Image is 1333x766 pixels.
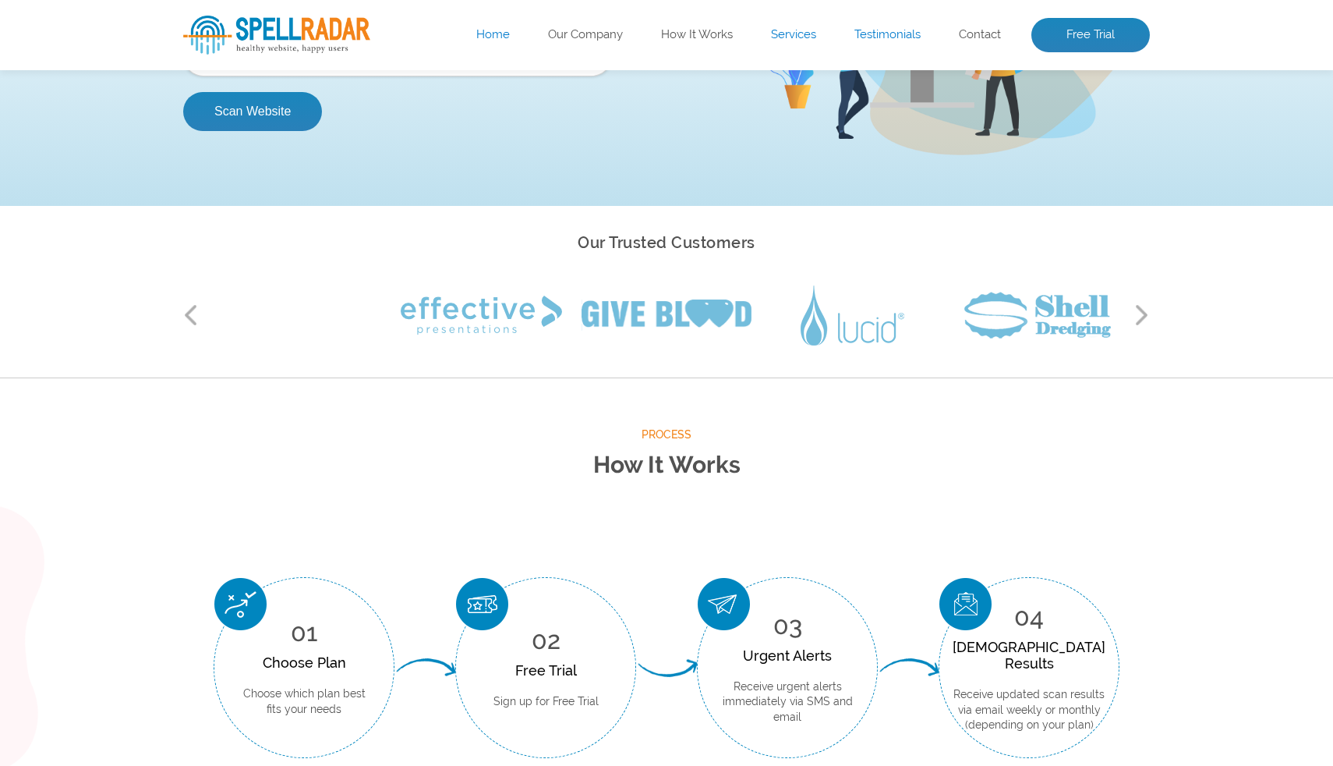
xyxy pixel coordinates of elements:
[214,578,267,630] img: Choose Plan
[183,253,322,292] button: Scan Website
[238,686,370,717] p: Choose which plan best fits your needs
[183,425,1150,445] span: Process
[661,27,733,43] a: How It Works
[493,662,599,679] div: Free Trial
[183,303,199,327] button: Previous
[183,63,740,118] h1: Website Analysis
[183,195,612,237] input: Enter Your URL
[291,618,317,647] span: 01
[854,27,921,43] a: Testimonials
[183,16,370,55] img: SpellRadar
[721,679,854,725] p: Receive urgent alerts immediately via SMS and email
[183,445,1150,486] h2: How It Works
[939,578,992,630] img: Scan Result
[582,300,751,331] img: Give Blood
[401,296,562,335] img: Effective
[771,27,816,43] a: Services
[698,578,750,630] img: Urgent Alerts
[1031,18,1150,52] a: Free Trial
[238,654,370,671] div: Choose Plan
[183,63,281,118] span: Free
[763,51,1150,316] img: Free Webiste Analysis
[476,27,510,43] a: Home
[773,611,802,640] span: 03
[548,27,623,43] a: Our Company
[1134,303,1150,327] button: Next
[183,229,1150,257] h2: Our Trusted Customers
[953,639,1105,672] div: [DEMOGRAPHIC_DATA] Results
[959,27,1001,43] a: Contact
[953,687,1105,733] p: Receive updated scan results via email weekly or monthly (depending on your plan)
[456,578,508,630] img: Free Trial
[964,292,1111,339] img: Shell Dredging
[767,90,1079,104] img: Free Webiste Analysis
[721,647,854,664] div: Urgent Alerts
[493,694,599,710] p: Sign up for Free Trial
[1014,602,1044,631] span: 04
[801,285,904,346] img: Lucid
[532,626,560,654] span: 02
[183,133,740,183] p: Enter your website’s URL to see spelling mistakes, broken links and more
